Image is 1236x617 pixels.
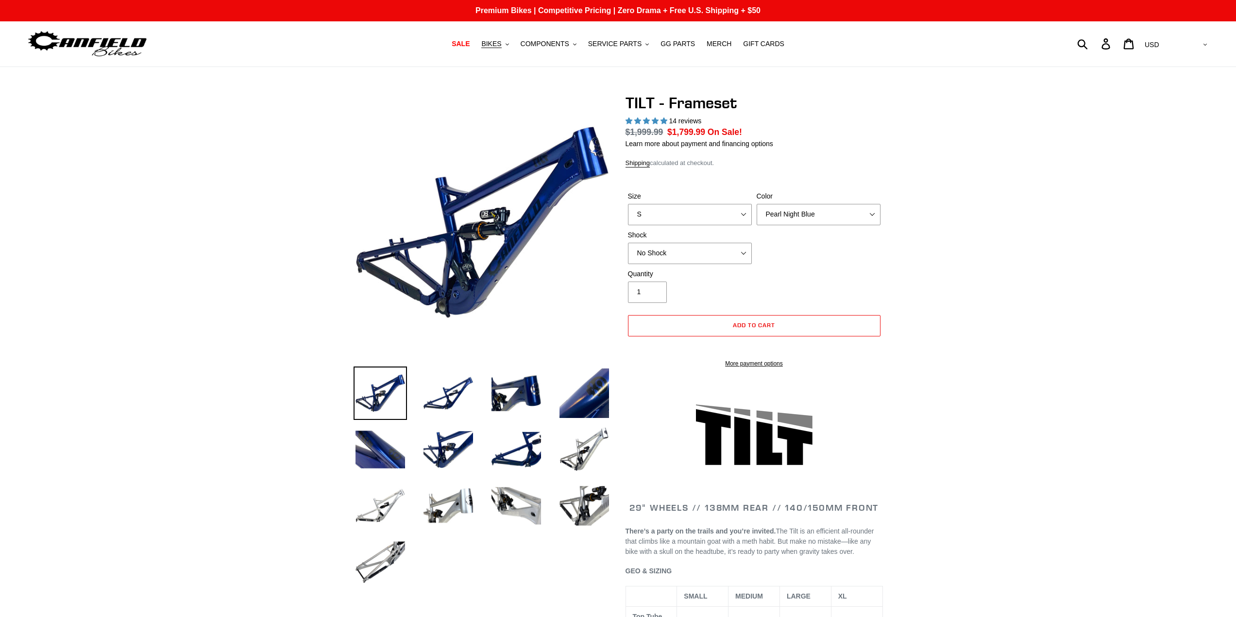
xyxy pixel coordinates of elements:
img: Load image into Gallery viewer, TILT - Frameset [354,479,407,533]
span: MERCH [707,40,731,48]
span: SERVICE PARTS [588,40,642,48]
img: Load image into Gallery viewer, TILT - Frameset [558,367,611,420]
a: SALE [447,37,474,50]
a: Learn more about payment and financing options [626,140,773,148]
button: COMPONENTS [516,37,581,50]
span: On Sale! [708,126,742,138]
span: Add to cart [733,321,775,329]
span: XL [838,592,847,600]
button: Add to cart [628,315,880,336]
img: Load image into Gallery viewer, TILT - Frameset [422,367,475,420]
img: Load image into Gallery viewer, TILT - Frameset [354,423,407,476]
s: $1,999.99 [626,127,663,137]
span: GG PARTS [660,40,695,48]
a: More payment options [628,359,880,368]
span: BIKES [481,40,501,48]
label: Quantity [628,269,752,279]
span: SALE [452,40,470,48]
img: Load image into Gallery viewer, TILT - Frameset [354,367,407,420]
img: Canfield Bikes [27,29,148,59]
img: Load image into Gallery viewer, TILT - Frameset [354,535,407,589]
span: The Tilt is an efficient all-rounder that climbs like a mountain goat with a meth habit. But make... [626,527,874,555]
span: SMALL [684,592,707,600]
span: COMPONENTS [521,40,569,48]
a: Shipping [626,159,650,167]
h1: TILT - Frameset [626,94,883,112]
button: SERVICE PARTS [583,37,654,50]
img: Load image into Gallery viewer, TILT - Frameset [490,367,543,420]
label: Size [628,191,752,201]
div: calculated at checkout. [626,158,883,168]
label: Color [757,191,880,201]
button: BIKES [476,37,513,50]
span: GIFT CARDS [743,40,784,48]
span: 5.00 stars [626,117,669,125]
span: LARGE [787,592,811,600]
b: There’s a party on the trails and you’re invited. [626,527,776,535]
span: 29" WHEELS // 138mm REAR // 140/150mm FRONT [629,502,879,513]
span: 14 reviews [669,117,701,125]
span: MEDIUM [735,592,763,600]
img: Load image into Gallery viewer, TILT - Frameset [422,479,475,533]
a: GIFT CARDS [738,37,789,50]
img: Load image into Gallery viewer, TILT - Frameset [558,479,611,533]
img: Load image into Gallery viewer, TILT - Frameset [490,479,543,533]
img: Load image into Gallery viewer, TILT - Frameset [490,423,543,476]
span: GEO & SIZING [626,567,672,575]
a: GG PARTS [656,37,700,50]
span: $1,799.99 [667,127,705,137]
label: Shock [628,230,752,240]
img: Load image into Gallery viewer, TILT - Frameset [558,423,611,476]
input: Search [1083,33,1107,54]
img: Load image into Gallery viewer, TILT - Frameset [422,423,475,476]
a: MERCH [702,37,736,50]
